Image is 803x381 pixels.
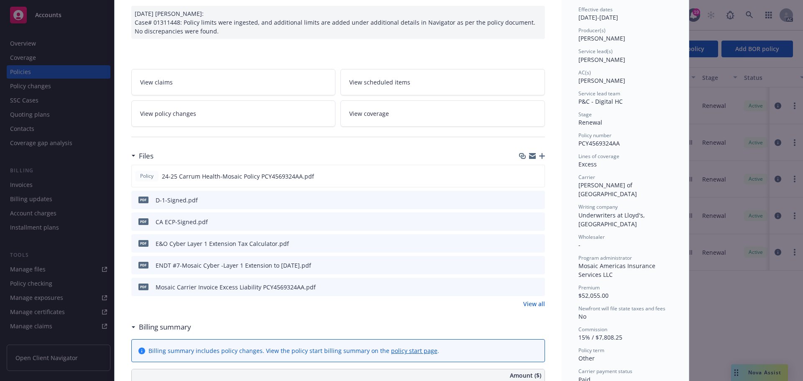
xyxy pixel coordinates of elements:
[578,284,600,291] span: Premium
[578,305,665,312] span: Newfront will file state taxes and fees
[131,69,336,95] a: View claims
[340,69,545,95] a: View scheduled items
[578,312,586,320] span: No
[578,262,657,279] span: Mosaic Americas Insurance Services LLC
[578,118,602,126] span: Renewal
[578,34,625,42] span: [PERSON_NAME]
[156,261,311,270] div: ENDT #7-Mosaic Cyber -Layer 1 Extension to [DATE].pdf
[162,172,314,181] span: 24-25 Carrum Health-Mosaic Policy PCY4569324AA.pdf
[138,284,148,290] span: pdf
[578,139,620,147] span: PCY4569324AA
[578,203,618,210] span: Writing company
[578,6,613,13] span: Effective dates
[138,172,155,180] span: Policy
[156,283,316,292] div: Mosaic Carrier Invoice Excess Liability PCY4569324AA.pdf
[138,240,148,246] span: pdf
[578,90,620,97] span: Service lead team
[521,217,527,226] button: download file
[578,27,606,34] span: Producer(s)
[391,347,437,355] a: policy start page
[534,239,542,248] button: preview file
[534,261,542,270] button: preview file
[578,241,581,249] span: -
[578,48,613,55] span: Service lead(s)
[578,326,607,333] span: Commission
[578,97,623,105] span: P&C - Digital HC
[139,322,191,332] h3: Billing summary
[510,371,541,380] span: Amount ($)
[140,78,173,87] span: View claims
[156,217,208,226] div: CA ECP-Signed.pdf
[138,262,148,268] span: pdf
[578,132,611,139] span: Policy number
[578,77,625,84] span: [PERSON_NAME]
[349,78,410,87] span: View scheduled items
[578,160,672,169] div: Excess
[578,233,605,240] span: Wholesaler
[534,283,542,292] button: preview file
[131,151,153,161] div: Files
[578,354,595,362] span: Other
[138,197,148,203] span: pdf
[578,174,595,181] span: Carrier
[578,153,619,160] span: Lines of coverage
[523,299,545,308] a: View all
[534,196,542,205] button: preview file
[156,196,198,205] div: D-1-Signed.pdf
[521,261,527,270] button: download file
[578,333,622,341] span: 15% / $7,808.25
[139,151,153,161] h3: Files
[521,239,527,248] button: download file
[520,172,527,181] button: download file
[534,172,541,181] button: preview file
[578,368,632,375] span: Carrier payment status
[349,109,389,118] span: View coverage
[578,111,592,118] span: Stage
[578,69,591,76] span: AC(s)
[578,6,672,22] div: [DATE] - [DATE]
[534,217,542,226] button: preview file
[521,283,527,292] button: download file
[156,239,289,248] div: E&O Cyber Layer 1 Extension Tax Calculator.pdf
[131,100,336,127] a: View policy changes
[138,218,148,225] span: pdf
[578,347,604,354] span: Policy term
[148,346,439,355] div: Billing summary includes policy changes. View the policy start billing summary on the .
[578,181,637,198] span: [PERSON_NAME] of [GEOGRAPHIC_DATA]
[140,109,196,118] span: View policy changes
[340,100,545,127] a: View coverage
[578,56,625,64] span: [PERSON_NAME]
[131,322,191,332] div: Billing summary
[131,6,545,39] div: [DATE] [PERSON_NAME]: Case# 01311448: Policy limits were ingested, and additional limits are adde...
[578,254,632,261] span: Program administrator
[578,292,609,299] span: $52,055.00
[521,196,527,205] button: download file
[578,211,647,228] span: Underwriters at Lloyd's, [GEOGRAPHIC_DATA]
